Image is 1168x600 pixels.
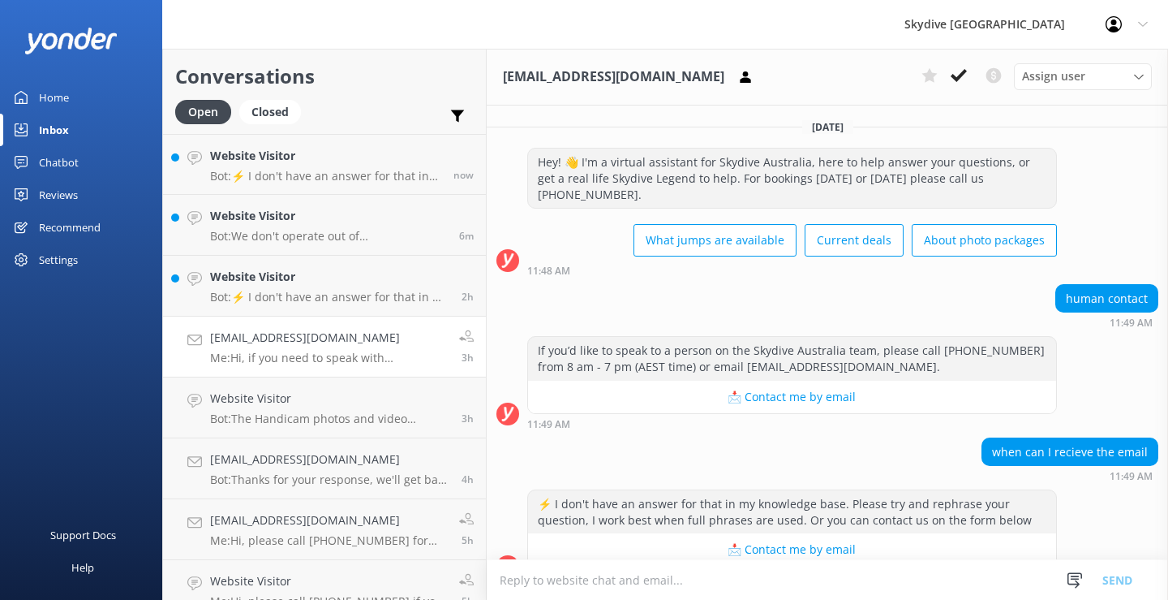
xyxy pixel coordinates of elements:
h4: [EMAIL_ADDRESS][DOMAIN_NAME] [210,451,449,468]
h4: Website Visitor [210,207,447,225]
strong: 11:48 AM [527,266,570,276]
h4: [EMAIL_ADDRESS][DOMAIN_NAME] [210,512,447,529]
span: Sep 20 2025 11:20am (UTC +10:00) Australia/Brisbane [462,473,474,486]
h3: [EMAIL_ADDRESS][DOMAIN_NAME] [503,67,724,88]
button: Current deals [805,224,904,257]
h4: Website Visitor [210,390,449,408]
p: Bot: Thanks for your response, we'll get back to you as soon as we can during opening hours. [210,473,449,487]
span: Sep 20 2025 12:50pm (UTC +10:00) Australia/Brisbane [462,412,474,425]
span: Sep 20 2025 04:11pm (UTC +10:00) Australia/Brisbane [459,229,474,243]
button: 📩 Contact me by email [528,533,1056,566]
p: Bot: We don't operate out of [GEOGRAPHIC_DATA], but our closest location is [PERSON_NAME][GEOGRAP... [210,229,447,244]
span: [DATE] [802,120,853,134]
div: Sep 20 2025 11:48am (UTC +10:00) Australia/Brisbane [527,265,1057,276]
div: Reviews [39,179,78,211]
div: Hey! 👋 I'm a virtual assistant for Skydive Australia, here to help answer your questions, or get ... [528,149,1056,208]
div: Help [71,551,94,584]
a: Open [175,102,239,120]
div: ⚡ I don't have an answer for that in my knowledge base. Please try and rephrase your question, I ... [528,490,1056,533]
h4: [EMAIL_ADDRESS][DOMAIN_NAME] [210,329,447,347]
p: Me: Hi, please call [PHONE_NUMBER] for any information regarding weather and Skdiving, Blue Skies [210,533,447,548]
p: Bot: ⚡ I don't have an answer for that in my knowledge base. Please try and rephrase your questio... [210,169,441,183]
p: Bot: The Handicam photos and video package costs $179 per person. If you prefer just the Handicam... [210,412,449,426]
button: About photo packages [912,224,1057,257]
div: Sep 20 2025 11:49am (UTC +10:00) Australia/Brisbane [527,418,1057,429]
h4: Website Visitor [210,572,447,590]
a: Closed [239,102,309,120]
p: Me: Hi, if you need to speak with reservations then please call [PHONE_NUMBER], Blue Skies [210,351,447,365]
div: Home [39,81,69,114]
h2: Conversations [175,61,474,92]
a: [EMAIL_ADDRESS][DOMAIN_NAME]Me:Hi, if you need to speak with reservations then please call [PHONE... [163,317,486,378]
div: human contact [1056,285,1157,313]
p: Bot: ⚡ I don't have an answer for that in my knowledge base. Please try and rephrase your questio... [210,290,449,304]
img: yonder-white-logo.png [24,28,118,54]
strong: 11:49 AM [527,420,570,429]
div: Sep 20 2025 11:49am (UTC +10:00) Australia/Brisbane [1055,317,1158,328]
a: [EMAIL_ADDRESS][DOMAIN_NAME]Me:Hi, please call [PHONE_NUMBER] for any information regarding weath... [163,499,486,560]
div: when can I recieve the email [982,438,1157,466]
strong: 11:49 AM [1110,318,1153,328]
a: [EMAIL_ADDRESS][DOMAIN_NAME]Bot:Thanks for your response, we'll get back to you as soon as we can... [163,438,486,499]
span: Sep 20 2025 01:46pm (UTC +10:00) Australia/Brisbane [462,290,474,304]
div: If you’d like to speak to a person on the Skydive Australia team, please call [PHONE_NUMBER] from... [528,337,1056,380]
a: Website VisitorBot:We don't operate out of [GEOGRAPHIC_DATA], but our closest location is [PERSON... [163,195,486,256]
span: Sep 20 2025 01:10pm (UTC +10:00) Australia/Brisbane [462,351,474,365]
strong: 11:49 AM [1110,472,1153,481]
a: Website VisitorBot:The Handicam photos and video package costs $179 per person. If you prefer jus... [163,378,486,438]
a: Website VisitorBot:⚡ I don't have an answer for that in my knowledge base. Please try and rephras... [163,256,486,317]
div: Assign User [1014,63,1152,89]
span: Sep 20 2025 11:05am (UTC +10:00) Australia/Brisbane [462,533,474,547]
div: Settings [39,244,78,276]
div: Chatbot [39,146,79,179]
h4: Website Visitor [210,147,441,165]
button: 📩 Contact me by email [528,381,1056,413]
h4: Website Visitor [210,268,449,286]
div: Sep 20 2025 11:49am (UTC +10:00) Australia/Brisbane [981,470,1158,481]
span: Sep 20 2025 04:17pm (UTC +10:00) Australia/Brisbane [453,168,474,182]
div: Open [175,100,231,124]
div: Support Docs [50,519,116,551]
div: Closed [239,100,301,124]
button: What jumps are available [633,224,797,257]
span: Assign user [1022,67,1085,85]
a: Website VisitorBot:⚡ I don't have an answer for that in my knowledge base. Please try and rephras... [163,134,486,195]
div: Recommend [39,211,101,244]
div: Inbox [39,114,69,146]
